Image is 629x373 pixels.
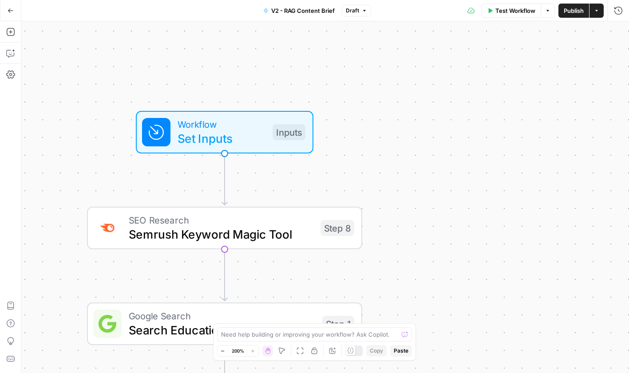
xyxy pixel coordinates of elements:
[87,207,362,249] div: SEO ResearchSemrush Keyword Magic ToolStep 8
[564,6,584,15] span: Publish
[87,302,362,345] div: Google SearchSearch Educational ResourcesStep 1
[370,347,383,355] span: Copy
[129,309,315,323] span: Google Search
[342,5,371,16] button: Draft
[232,347,244,354] span: 200%
[346,7,359,15] span: Draft
[320,220,354,236] div: Step 8
[394,347,408,355] span: Paste
[99,219,116,237] img: 8a3tdog8tf0qdwwcclgyu02y995m
[482,4,541,18] button: Test Workflow
[178,117,265,131] span: Workflow
[87,111,362,153] div: WorkflowSet InputsInputs
[495,6,535,15] span: Test Workflow
[366,345,387,357] button: Copy
[129,213,313,227] span: SEO Research
[129,225,313,243] span: Semrush Keyword Magic Tool
[390,345,412,357] button: Paste
[222,153,227,205] g: Edge from start to step_8
[558,4,589,18] button: Publish
[273,124,305,140] div: Inputs
[178,130,265,147] span: Set Inputs
[271,6,335,15] span: V2 - RAG Content Brief
[129,321,315,339] span: Search Educational Resources
[258,4,340,18] button: V2 - RAG Content Brief
[222,249,227,301] g: Edge from step_8 to step_1
[322,316,354,332] div: Step 1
